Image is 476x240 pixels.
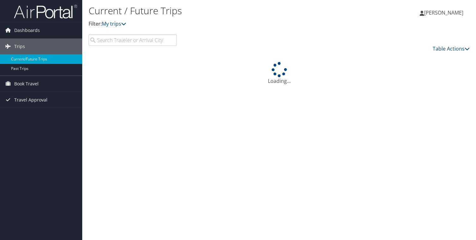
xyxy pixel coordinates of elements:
[14,4,77,19] img: airportal-logo.png
[89,34,177,46] input: Search Traveler or Arrival City
[14,76,39,92] span: Book Travel
[89,4,343,17] h1: Current / Future Trips
[14,39,25,54] span: Trips
[14,92,47,108] span: Travel Approval
[433,45,470,52] a: Table Actions
[89,62,470,85] div: Loading...
[102,20,126,27] a: My trips
[424,9,463,16] span: [PERSON_NAME]
[89,20,343,28] p: Filter:
[14,22,40,38] span: Dashboards
[420,3,470,22] a: [PERSON_NAME]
